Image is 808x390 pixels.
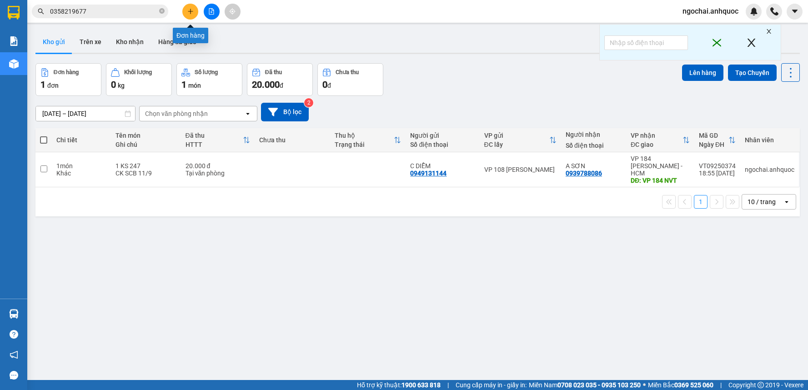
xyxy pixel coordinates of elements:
span: 0 [322,79,327,90]
div: Số lượng [195,69,218,75]
span: notification [10,350,18,359]
button: Khối lượng0kg [106,63,172,96]
div: CK SCB 11/9 [115,170,176,177]
div: Tại văn phòng [186,170,250,177]
strong: 1900 633 818 [401,381,441,389]
div: Thu hộ [335,132,394,139]
span: close [746,34,757,52]
sup: 2 [304,98,313,107]
button: Kho nhận [109,31,151,53]
div: Người nhận [566,131,622,138]
div: Đã thu [265,69,282,75]
th: Toggle SortBy [694,128,740,152]
div: ĐC lấy [484,141,549,148]
img: solution-icon [9,36,19,46]
th: Toggle SortBy [626,128,694,152]
span: món [188,82,201,89]
div: Người gửi [410,132,475,139]
span: 0 [111,79,116,90]
button: plus [182,4,198,20]
svg: open [244,110,251,117]
th: Toggle SortBy [181,128,255,152]
div: Đơn hàng [173,28,208,43]
img: logo-vxr [8,6,20,20]
div: 1 món [56,162,106,170]
img: warehouse-icon [9,59,19,69]
div: Chưa thu [259,136,326,144]
div: Khối lượng [124,69,152,75]
button: Chưa thu0đ [317,63,383,96]
div: Chi tiết [56,136,106,144]
strong: 0708 023 035 - 0935 103 250 [557,381,641,389]
div: 0949131144 [410,170,447,177]
span: | [720,380,722,390]
span: 1 [40,79,45,90]
span: close [708,37,726,48]
span: ⚪️ [643,383,646,387]
button: Bộ lọc [261,103,309,121]
div: VT09250374 [699,162,736,170]
div: VP 184 [PERSON_NAME] - HCM [631,155,690,177]
span: close [764,28,773,37]
div: Đã thu [186,132,243,139]
span: message [10,371,18,380]
span: close-circle [159,8,165,14]
div: ĐC giao [631,141,683,148]
img: icon-new-feature [750,7,758,15]
span: aim [229,8,236,15]
span: search [38,8,44,15]
button: Kho gửi [35,31,72,53]
strong: 0369 525 060 [674,381,713,389]
button: Hàng đã giao [151,31,204,53]
th: Toggle SortBy [330,128,406,152]
span: Miền Nam [529,380,641,390]
span: 1 [181,79,186,90]
div: Số điện thoại [566,142,622,149]
div: Số điện thoại [410,141,475,148]
div: Chọn văn phòng nhận [145,109,208,118]
span: file-add [208,8,215,15]
button: Lên hàng [682,65,723,81]
span: question-circle [10,330,18,339]
span: close-circle [159,7,165,16]
div: Khác [56,170,106,177]
input: Select a date range. [36,106,135,121]
div: Đơn hàng [54,69,79,75]
div: VP 108 [PERSON_NAME] [484,166,557,173]
div: ngochai.anhquoc [745,166,794,173]
span: copyright [758,382,764,388]
div: Ngày ĐH [699,141,728,148]
button: Tạo Chuyến [728,65,777,81]
span: đ [280,82,283,89]
div: A SƠN [566,162,622,170]
div: Chưa thu [336,69,359,75]
button: Trên xe [72,31,109,53]
button: Đã thu20.000đ [247,63,313,96]
img: phone-icon [770,7,778,15]
div: Trạng thái [335,141,394,148]
div: 0939788086 [566,170,602,177]
span: 20.000 [252,79,280,90]
span: plus [187,8,194,15]
img: warehouse-icon [9,309,19,319]
div: DĐ: VP 184 NVT [631,177,690,184]
span: đ [327,82,331,89]
span: | [447,380,449,390]
button: 1 [694,195,708,209]
span: caret-down [791,7,799,15]
div: Mã GD [699,132,728,139]
th: Toggle SortBy [480,128,561,152]
button: Số lượng1món [176,63,242,96]
div: 20.000 đ [186,162,250,170]
div: 1 KS 247 [115,162,176,170]
span: Hỗ trợ kỹ thuật: [357,380,441,390]
div: HTTT [186,141,243,148]
div: C DIỄM [410,162,475,170]
div: 10 / trang [748,197,776,206]
div: VP nhận [631,132,683,139]
button: file-add [204,4,220,20]
button: caret-down [787,4,803,20]
div: Nhân viên [745,136,794,144]
span: Miền Bắc [648,380,713,390]
input: Tìm tên, số ĐT hoặc mã đơn [50,6,157,16]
